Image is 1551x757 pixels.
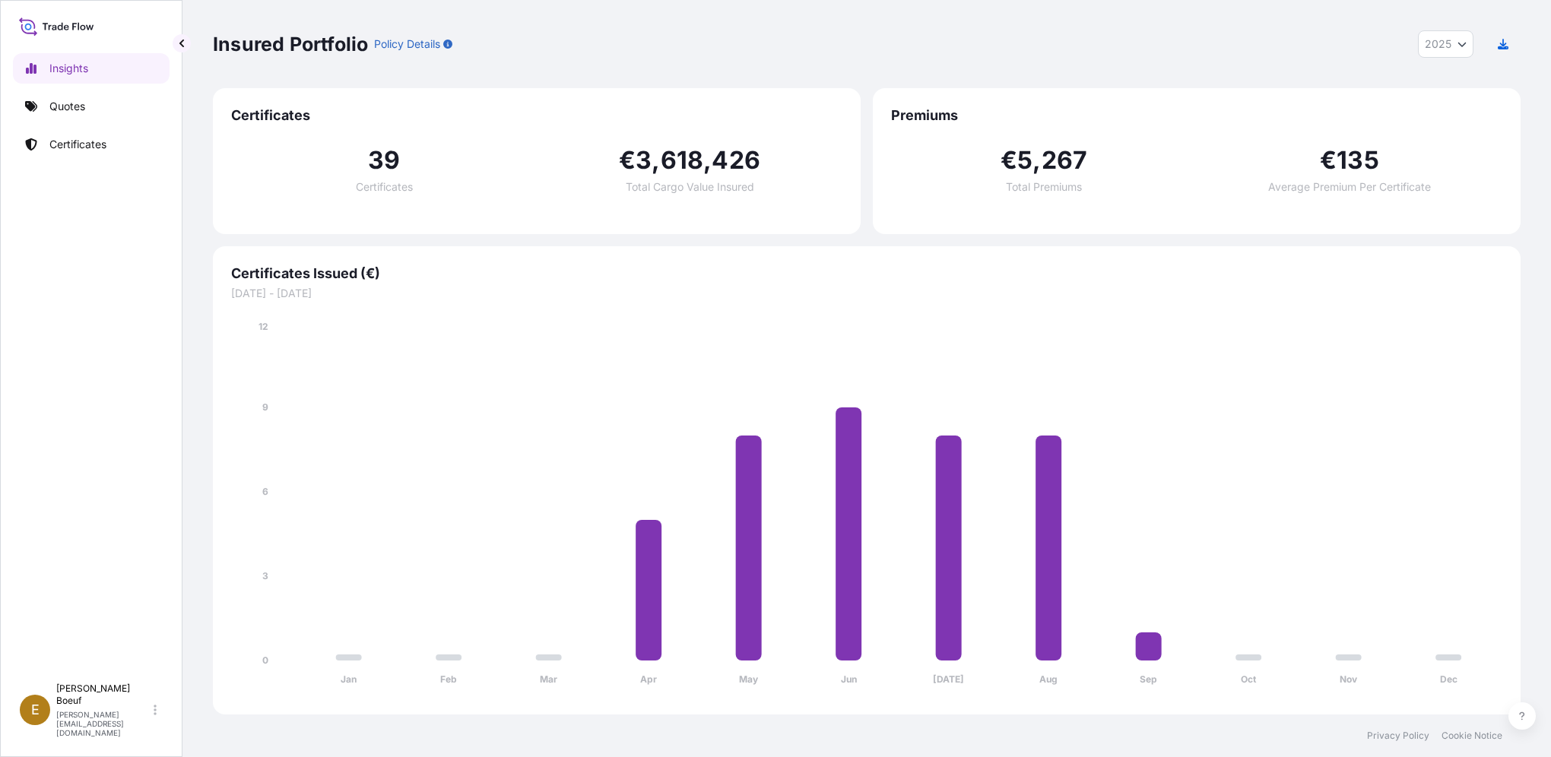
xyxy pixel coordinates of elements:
a: Cookie Notice [1442,730,1502,742]
tspan: Jun [841,673,857,685]
p: Quotes [49,99,85,114]
tspan: 12 [258,321,268,332]
button: Year Selector [1418,30,1473,58]
tspan: Mar [540,673,557,685]
p: [PERSON_NAME][EMAIL_ADDRESS][DOMAIN_NAME] [56,710,151,737]
span: Certificates Issued (€) [231,264,1502,283]
span: Certificates [356,182,413,192]
span: € [1320,148,1337,173]
span: 2025 [1425,36,1451,52]
span: Premiums [891,106,1502,125]
tspan: Apr [640,673,657,685]
p: Certificates [49,137,106,152]
span: 426 [712,148,760,173]
span: 3 [636,148,652,173]
tspan: 6 [262,486,268,497]
span: Total Cargo Value Insured [626,182,754,192]
tspan: May [739,673,759,685]
a: Quotes [13,91,170,122]
tspan: Oct [1241,673,1257,685]
p: [PERSON_NAME] Boeuf [56,683,151,707]
p: Insured Portfolio [213,32,368,56]
span: 267 [1042,148,1088,173]
tspan: Aug [1039,673,1058,685]
tspan: Nov [1340,673,1358,685]
span: , [1032,148,1041,173]
tspan: [DATE] [933,673,964,685]
p: Policy Details [374,36,440,52]
tspan: 3 [262,570,268,581]
span: Certificates [231,106,842,125]
tspan: Feb [440,673,457,685]
tspan: 0 [262,654,268,666]
tspan: Dec [1440,673,1457,685]
span: € [619,148,636,173]
span: , [652,148,660,173]
a: Privacy Policy [1367,730,1429,742]
tspan: 9 [262,401,268,413]
p: Insights [49,61,88,76]
span: [DATE] - [DATE] [231,286,1502,301]
span: € [1001,148,1017,173]
tspan: Jan [341,673,357,685]
span: 39 [368,148,400,173]
span: 5 [1017,148,1032,173]
tspan: Sep [1140,673,1157,685]
span: Total Premiums [1006,182,1082,192]
span: E [31,702,40,717]
a: Insights [13,53,170,84]
span: Average Premium Per Certificate [1268,182,1431,192]
a: Certificates [13,129,170,160]
span: 135 [1337,148,1379,173]
span: , [703,148,712,173]
span: 618 [661,148,704,173]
